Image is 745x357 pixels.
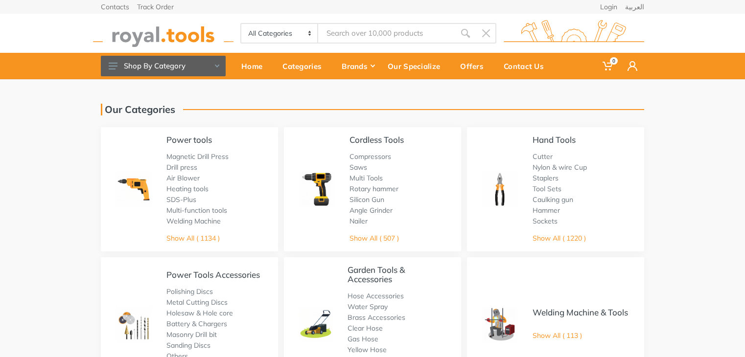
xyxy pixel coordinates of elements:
[596,53,621,79] a: 0
[533,307,628,317] a: Welding Machine & Tools
[453,56,497,76] div: Offers
[533,195,573,204] a: Caulking gun
[453,53,497,79] a: Offers
[533,217,558,225] a: Sockets
[166,152,229,161] a: Magnetic Drill Press
[166,298,228,307] a: Metal Cutting Discs
[533,234,586,243] a: Show All ( 1220 )
[497,53,557,79] a: Contact Us
[349,152,391,161] a: Compressors
[348,302,388,311] a: Water Spray
[101,56,226,76] button: Shop By Category
[166,287,213,296] a: Polishing Discs
[533,174,559,182] a: Staplers
[533,163,587,172] a: Nylon & wire Cup
[348,265,405,284] a: Garden Tools & Accessories
[116,171,152,207] img: Royal - Power tools
[166,134,212,145] a: Power tools
[348,291,404,300] a: Hose Accessories
[276,53,335,79] a: Categories
[166,217,221,225] a: Welding Machine
[101,3,129,10] a: Contacts
[600,3,617,10] a: Login
[166,206,227,215] a: Multi-function tools
[348,345,387,354] a: Yellow Hose
[349,163,367,172] a: Saws
[137,3,174,10] a: Track Order
[166,269,260,280] a: Power Tools Accessories
[299,307,333,341] img: Royal - Garden Tools & Accessories
[533,184,561,193] a: Tool Sets
[348,335,378,343] a: Gas Hose
[166,184,209,193] a: Heating tools
[533,134,576,145] a: Hand Tools
[348,313,405,322] a: Brass Accessories
[497,56,557,76] div: Contact Us
[318,23,455,44] input: Site search
[533,331,582,340] a: Show All ( 113 )
[348,324,383,333] a: Clear Hose
[349,195,384,204] a: Silicon Gun
[349,234,399,243] a: Show All ( 507 )
[166,341,210,350] a: Sanding Discs
[166,330,217,339] a: Masonry Drill bit
[166,195,196,204] a: SDS-Plus
[381,56,453,76] div: Our Specialize
[93,20,233,47] img: royal.tools Logo
[335,56,381,76] div: Brands
[166,309,233,317] a: Holesaw & Hole core
[482,171,518,207] img: Royal - Hand Tools
[349,174,383,182] a: Multi Tools
[276,56,335,76] div: Categories
[166,163,197,172] a: Drill press
[625,3,644,10] a: العربية
[349,134,404,145] a: Cordless Tools
[241,24,318,43] select: Category
[234,53,276,79] a: Home
[234,56,276,76] div: Home
[101,104,175,115] h1: Our Categories
[166,174,200,182] a: Air Blower
[381,53,453,79] a: Our Specialize
[482,306,518,342] img: Royal - Welding Machine & Tools
[116,306,152,342] img: Royal - Power Tools Accessories
[533,206,560,215] a: Hammer
[533,152,553,161] a: Cutter
[166,319,227,328] a: Battery & Chargers
[504,20,644,47] img: royal.tools Logo
[349,217,368,225] a: Nailer
[349,206,393,215] a: Angle Grinder
[166,234,220,243] a: Show All ( 1134 )
[349,184,398,193] a: Rotary hammer
[299,171,335,207] img: Royal - Cordless Tools
[610,57,618,65] span: 0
